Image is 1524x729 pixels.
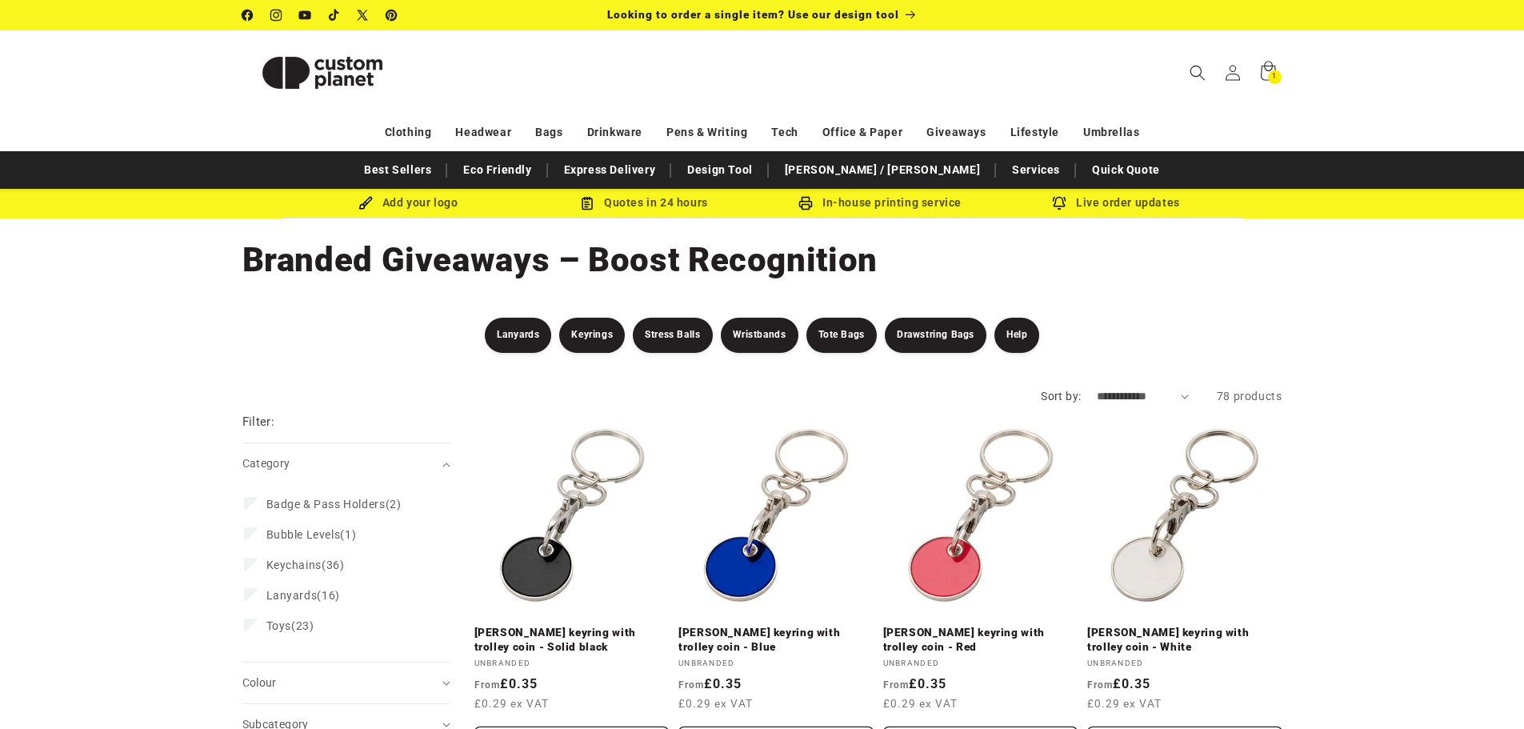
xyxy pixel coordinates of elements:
span: Keychains [266,559,322,571]
a: Design Tool [679,156,761,184]
h2: Filter: [242,413,275,431]
a: Bags [535,118,562,146]
a: Umbrellas [1083,118,1139,146]
span: Toys [266,619,291,632]
div: Add your logo [290,193,526,213]
div: Quotes in 24 hours [526,193,762,213]
summary: Category (0 selected) [242,443,450,484]
span: Category [242,457,290,470]
a: Drinkware [587,118,642,146]
a: Drawstring Bags [885,318,986,353]
h1: Branded Giveaways – Boost Recognition [242,238,1282,282]
a: Lifestyle [1010,118,1059,146]
a: Tech [771,118,798,146]
a: Clothing [385,118,432,146]
summary: Colour (0 selected) [242,663,450,703]
a: [PERSON_NAME] keyring with trolley coin - Blue [678,626,874,654]
a: Services [1004,156,1068,184]
img: Custom Planet [242,37,402,109]
iframe: Chat Widget [1444,652,1524,729]
a: Best Sellers [356,156,439,184]
span: Colour [242,676,277,689]
a: [PERSON_NAME] keyring with trolley coin - Red [883,626,1078,654]
a: Express Delivery [556,156,664,184]
a: [PERSON_NAME] keyring with trolley coin - Solid black [474,626,670,654]
a: [PERSON_NAME] / [PERSON_NAME] [777,156,988,184]
img: Order updates [1052,196,1066,210]
span: (36) [266,558,345,572]
div: Live order updates [998,193,1234,213]
img: Brush Icon [358,196,373,210]
a: Lanyards [485,318,552,353]
a: Stress Balls [633,318,712,353]
label: Sort by: [1041,390,1081,403]
a: Eco Friendly [455,156,539,184]
span: Badge & Pass Holders [266,498,386,511]
a: Quick Quote [1084,156,1168,184]
a: Tote Bags [806,318,877,353]
img: In-house printing [798,196,813,210]
span: Looking to order a single item? Use our design tool [607,8,899,21]
a: Keyrings [559,318,625,353]
summary: Search [1180,55,1215,90]
nav: Event Giveaway Filters [210,318,1314,353]
span: 1 [1272,70,1277,84]
span: (1) [266,527,357,542]
a: Custom Planet [236,30,408,114]
a: Pens & Writing [666,118,747,146]
span: (23) [266,619,314,633]
span: Bubble Levels [266,528,341,541]
a: Headwear [455,118,511,146]
span: (16) [266,588,340,603]
a: Office & Paper [822,118,902,146]
a: Wristbands [721,318,798,353]
span: (2) [266,497,402,511]
span: Lanyards [266,589,318,602]
a: [PERSON_NAME] keyring with trolley coin - White [1087,626,1282,654]
a: Giveaways [926,118,986,146]
span: 78 products [1217,390,1282,403]
img: Order Updates Icon [580,196,594,210]
div: In-house printing service [762,193,998,213]
a: Help [994,318,1039,353]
